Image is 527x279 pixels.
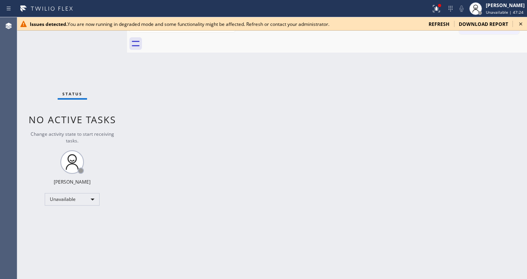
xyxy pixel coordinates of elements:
[486,2,525,9] div: [PERSON_NAME]
[54,179,91,185] div: [PERSON_NAME]
[29,113,116,126] span: No active tasks
[62,91,82,97] span: Status
[456,3,467,14] button: Mute
[486,9,523,15] span: Unavailable | 47:24
[459,21,508,27] span: download report
[31,131,114,144] span: Change activity state to start receiving tasks.
[30,21,422,27] div: You are now running in degraded mode and some functionality might be affected. Refresh or contact...
[429,21,449,27] span: refresh
[30,21,67,27] b: Issues detected.
[45,193,100,206] div: Unavailable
